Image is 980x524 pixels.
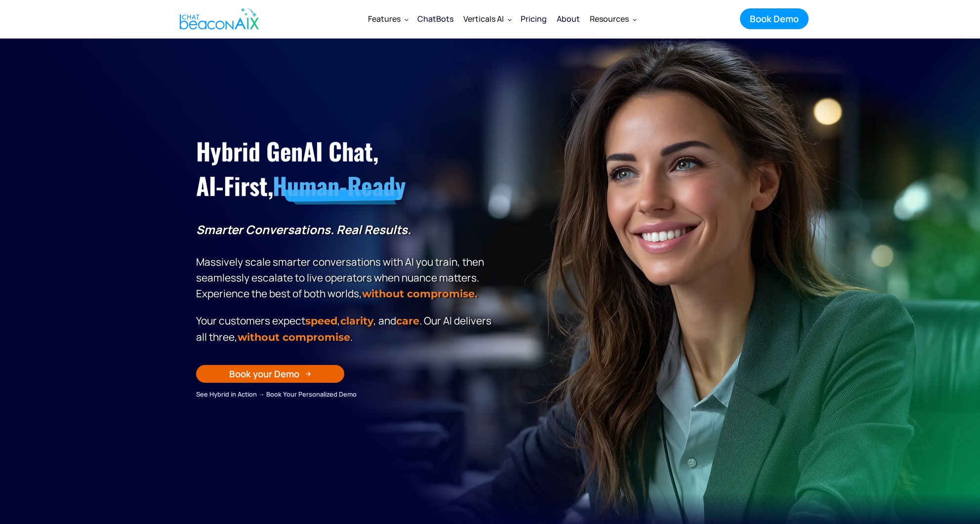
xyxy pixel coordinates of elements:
a: home [171,1,264,36]
div: Resources [590,12,629,26]
strong: without compromise. [362,287,477,300]
div: Verticals AI [463,12,504,26]
img: Arrow [305,371,311,377]
div: See Hybrid in Action → Book Your Personalized Demo [196,389,495,400]
div: Features [363,7,412,31]
strong: speed [305,315,337,327]
h1: Hybrid GenAI Chat, AI-First, [196,134,495,203]
a: Book your Demo [196,365,344,383]
img: Dropdown [508,17,512,21]
span: clarity [340,315,373,327]
div: Book your Demo [229,367,299,380]
div: ChatBots [417,12,453,26]
span: care [396,315,419,327]
a: ChatBots [412,6,458,32]
img: Dropdown [633,17,637,21]
p: Massively scale smarter conversations with AI you train, then seamlessly escalate to live operato... [196,222,495,302]
div: About [557,12,580,26]
a: Pricing [516,6,552,32]
img: Dropdown [405,17,408,21]
div: Verticals AI [458,7,516,31]
a: About [552,6,585,32]
span: Human-Ready [273,168,406,203]
a: Book Demo [740,8,809,29]
div: Book Demo [750,12,799,25]
div: Resources [585,7,641,31]
span: without compromise [238,331,350,343]
p: Your customers expect , , and . Our Al delivers all three, . [196,313,495,345]
div: Pricing [521,12,547,26]
div: Features [368,12,401,26]
strong: Smarter Conversations. Real Results. [196,221,411,238]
